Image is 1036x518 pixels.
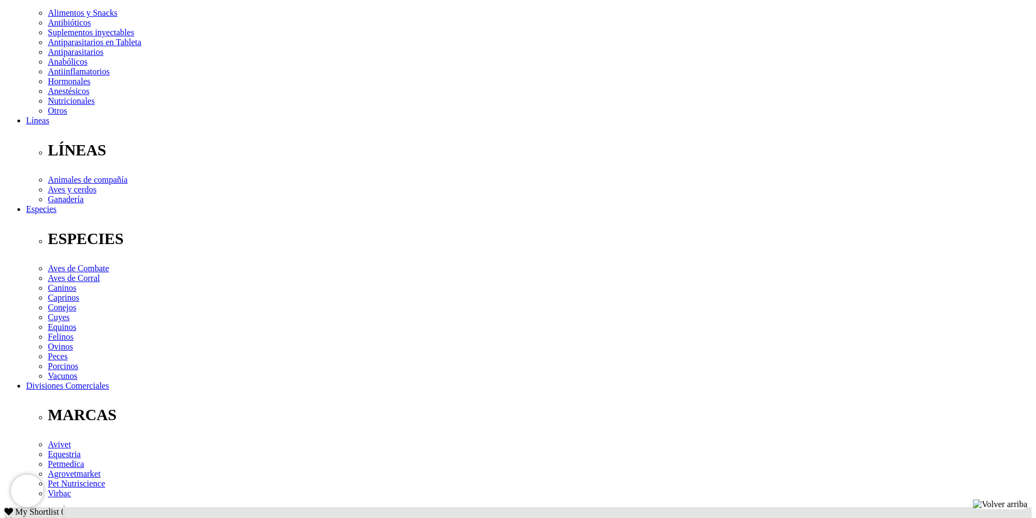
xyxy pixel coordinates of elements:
[48,67,110,76] a: Antiinflamatorios
[48,77,90,86] a: Hormonales
[48,273,100,283] a: Aves de Corral
[48,293,79,302] a: Caprinos
[48,57,88,66] a: Anabólicos
[48,96,95,105] a: Nutricionales
[48,8,117,17] a: Alimentos y Snacks
[48,332,73,341] a: Felinos
[48,47,103,57] a: Antiparasitarios
[48,303,76,312] a: Conejos
[48,406,1032,424] p: MARCAS
[26,381,109,390] a: Divisiones Comerciales
[26,204,57,214] a: Especies
[48,489,71,498] a: Virbac
[48,450,80,459] a: Equestria
[48,86,89,96] a: Anestésicos
[48,469,101,478] a: Agrovetmarket
[48,18,91,27] a: Antibióticos
[11,475,44,507] iframe: Brevo live chat
[48,185,96,194] a: Aves y cerdos
[973,500,1027,509] img: Volver arriba
[48,175,128,184] a: Animales de compañía
[48,141,1032,159] p: LÍNEAS
[48,440,71,449] a: Avivet
[48,264,109,273] a: Aves de Combate
[48,38,141,47] a: Antiparasitarios en Tableta
[48,195,84,204] a: Ganadería
[48,342,73,351] a: Ovinos
[48,230,1032,248] p: ESPECIES
[48,313,70,322] a: Cuyes
[48,106,67,115] a: Otros
[15,507,59,516] span: My Shortlist
[48,479,105,488] a: Pet Nutriscience
[48,371,77,380] a: Vacunos
[48,28,134,37] a: Suplementos inyectables
[48,283,76,292] a: Caninos
[48,352,67,361] a: Peces
[26,116,49,125] a: Líneas
[61,507,65,516] span: 0
[48,322,76,332] a: Equinos
[48,459,84,469] a: Petmedica
[48,361,78,371] a: Porcinos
